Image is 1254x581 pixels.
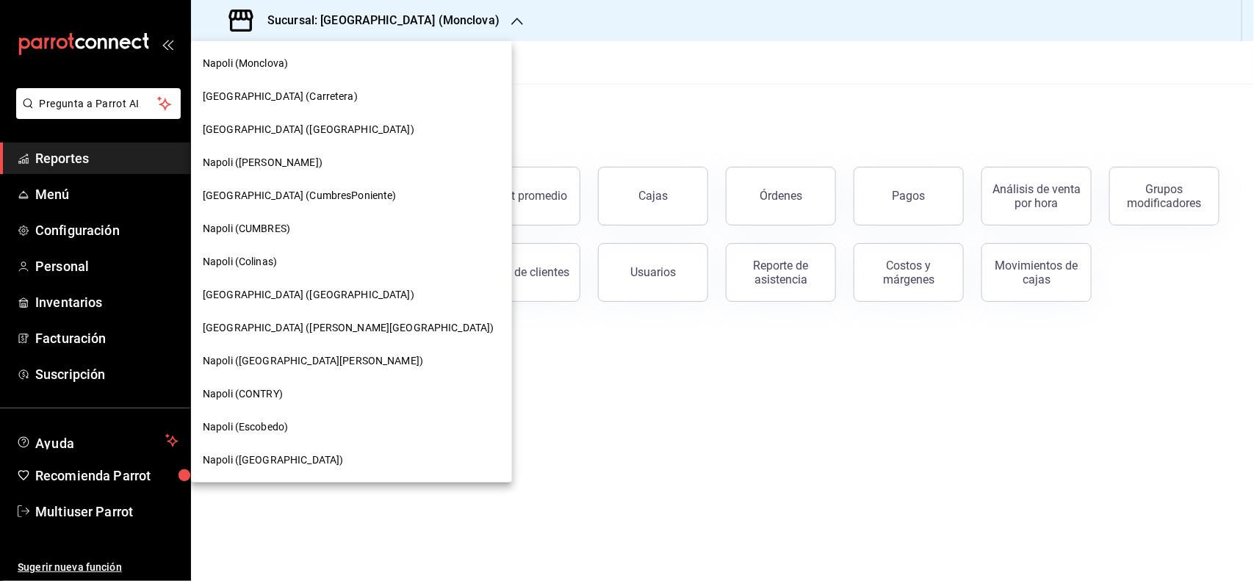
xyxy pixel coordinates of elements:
span: Napoli ([GEOGRAPHIC_DATA]) [203,452,343,468]
div: Napoli (Monclova) [191,47,512,80]
span: [GEOGRAPHIC_DATA] ([PERSON_NAME][GEOGRAPHIC_DATA]) [203,320,494,336]
div: Napoli (CUMBRES) [191,212,512,245]
span: Napoli (CUMBRES) [203,221,290,237]
div: [GEOGRAPHIC_DATA] (CumbresPoniente) [191,179,512,212]
span: [GEOGRAPHIC_DATA] (Carretera) [203,89,358,104]
div: [GEOGRAPHIC_DATA] (Carretera) [191,80,512,113]
div: [GEOGRAPHIC_DATA] ([GEOGRAPHIC_DATA]) [191,113,512,146]
span: Napoli (CONTRY) [203,386,283,402]
div: Napoli ([GEOGRAPHIC_DATA][PERSON_NAME]) [191,344,512,378]
span: Napoli (Monclova) [203,56,288,71]
div: [GEOGRAPHIC_DATA] ([GEOGRAPHIC_DATA]) [191,278,512,311]
span: Napoli ([PERSON_NAME]) [203,155,322,170]
div: Napoli (CONTRY) [191,378,512,411]
div: Napoli ([PERSON_NAME]) [191,146,512,179]
div: Napoli (Colinas) [191,245,512,278]
span: [GEOGRAPHIC_DATA] (CumbresPoniente) [203,188,397,203]
span: Napoli ([GEOGRAPHIC_DATA][PERSON_NAME]) [203,353,423,369]
div: Napoli (Escobedo) [191,411,512,444]
div: [GEOGRAPHIC_DATA] ([PERSON_NAME][GEOGRAPHIC_DATA]) [191,311,512,344]
span: Napoli (Colinas) [203,254,277,270]
span: [GEOGRAPHIC_DATA] ([GEOGRAPHIC_DATA]) [203,287,414,303]
span: Napoli (Escobedo) [203,419,288,435]
span: [GEOGRAPHIC_DATA] ([GEOGRAPHIC_DATA]) [203,122,414,137]
div: Napoli ([GEOGRAPHIC_DATA]) [191,444,512,477]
